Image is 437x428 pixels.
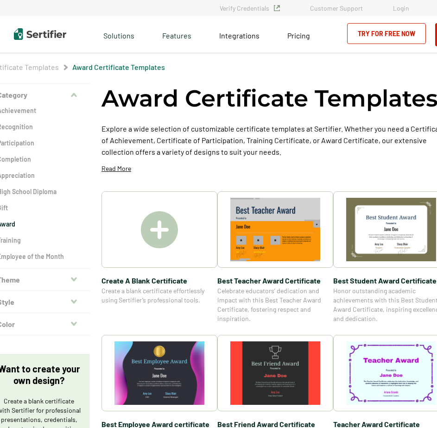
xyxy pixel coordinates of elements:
img: Verified [274,5,280,11]
img: Best Teacher Award Certificate​ [230,198,320,261]
span: Celebrate educators’ dedication and impact with this Best Teacher Award Certificate, fostering re... [217,286,333,323]
a: Integrations [219,29,260,40]
span: Features [162,29,191,40]
a: Customer Support [310,4,363,12]
img: Sertifier | Digital Credentialing Platform [14,28,66,40]
img: Teacher Award Certificate [346,341,436,405]
img: Create A Blank Certificate [141,211,178,248]
span: Create A Blank Certificate [101,275,217,286]
span: Best Teacher Award Certificate​ [217,275,333,286]
p: Read More [101,164,131,173]
a: Try for Free Now [347,23,426,44]
span: Award Certificate Templates [72,63,165,72]
span: Pricing [287,31,310,40]
a: Best Teacher Award Certificate​Best Teacher Award Certificate​Celebrate educators’ dedication and... [217,191,333,323]
a: Login [393,4,409,12]
a: Pricing [287,29,310,40]
img: Best Employee Award certificate​ [114,341,204,405]
a: Award Certificate Templates [72,63,165,71]
img: Best Student Award Certificate​ [346,198,436,261]
a: Verify Credentials [220,4,280,12]
span: Create a blank certificate effortlessly using Sertifier’s professional tools. [101,286,217,305]
img: Best Friend Award Certificate​ [230,341,320,405]
span: Solutions [103,29,134,40]
span: Integrations [219,31,260,40]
